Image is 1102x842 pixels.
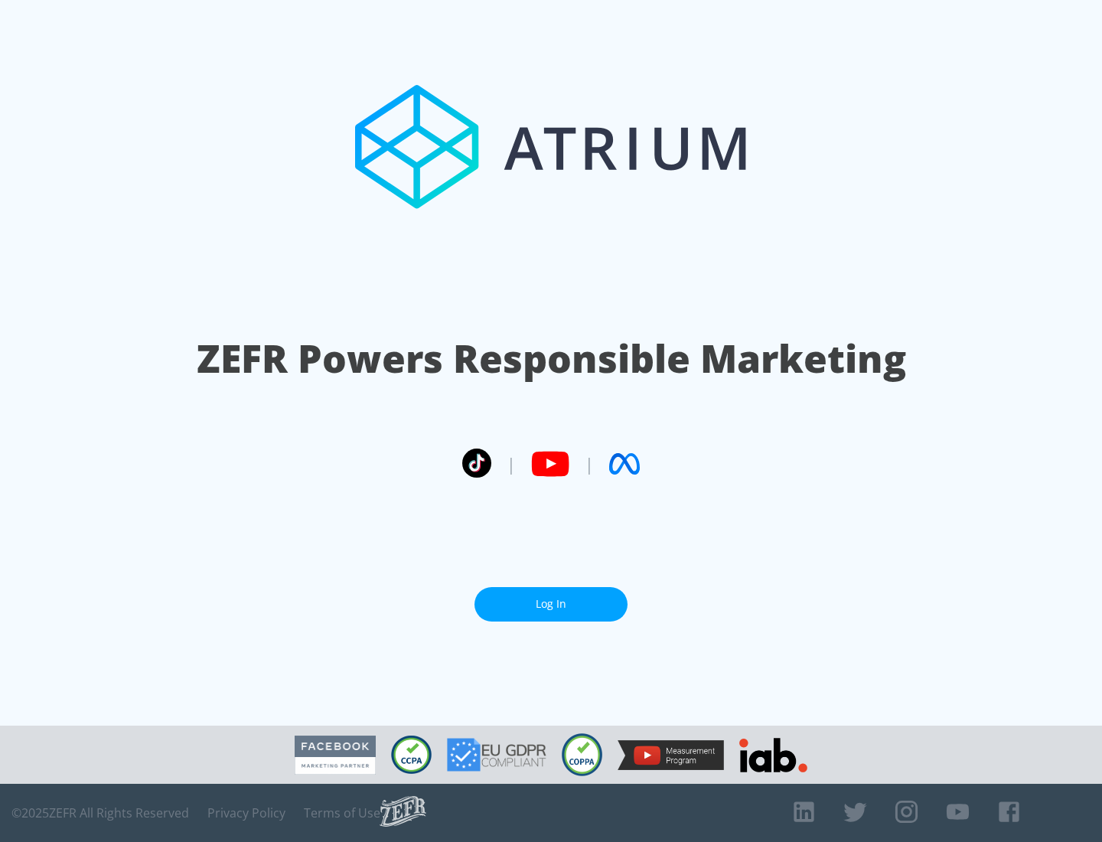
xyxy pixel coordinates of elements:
img: GDPR Compliant [447,738,546,772]
img: YouTube Measurement Program [618,740,724,770]
img: Facebook Marketing Partner [295,736,376,775]
span: | [585,452,594,475]
a: Log In [474,587,628,622]
span: | [507,452,516,475]
a: Terms of Use [304,805,380,821]
img: COPPA Compliant [562,733,602,776]
a: Privacy Policy [207,805,285,821]
img: CCPA Compliant [391,736,432,774]
h1: ZEFR Powers Responsible Marketing [197,332,906,385]
img: IAB [739,738,807,772]
span: © 2025 ZEFR All Rights Reserved [11,805,189,821]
